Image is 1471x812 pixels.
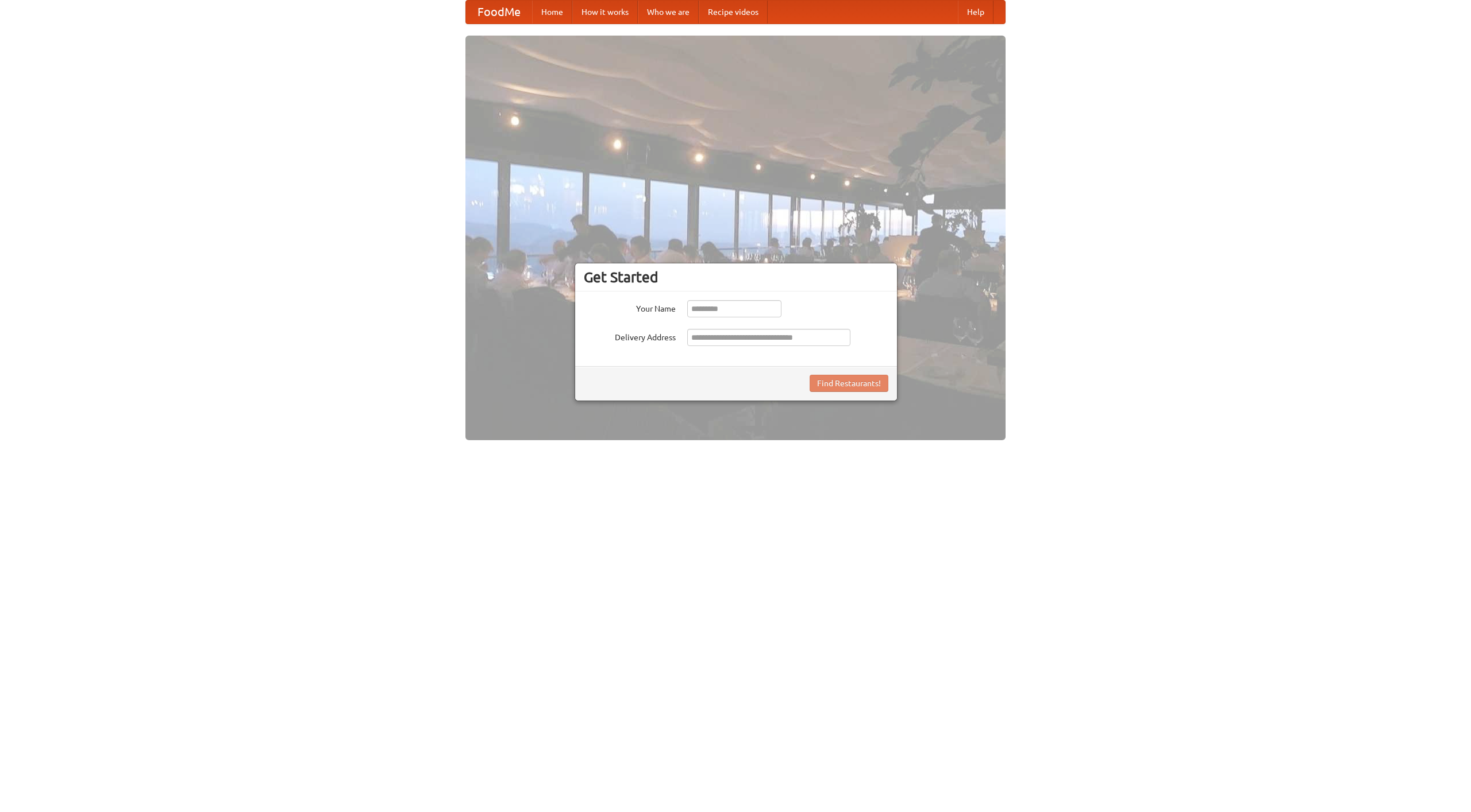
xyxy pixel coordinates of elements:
a: Help [958,1,993,24]
label: Your Name [584,300,676,314]
a: Recipe videos [699,1,768,24]
a: How it works [572,1,638,24]
a: Who we are [638,1,699,24]
button: Find Restaurants! [810,375,888,392]
h3: Get Started [584,269,888,286]
a: Home [532,1,572,24]
a: FoodMe [466,1,532,24]
label: Delivery Address [584,329,676,343]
